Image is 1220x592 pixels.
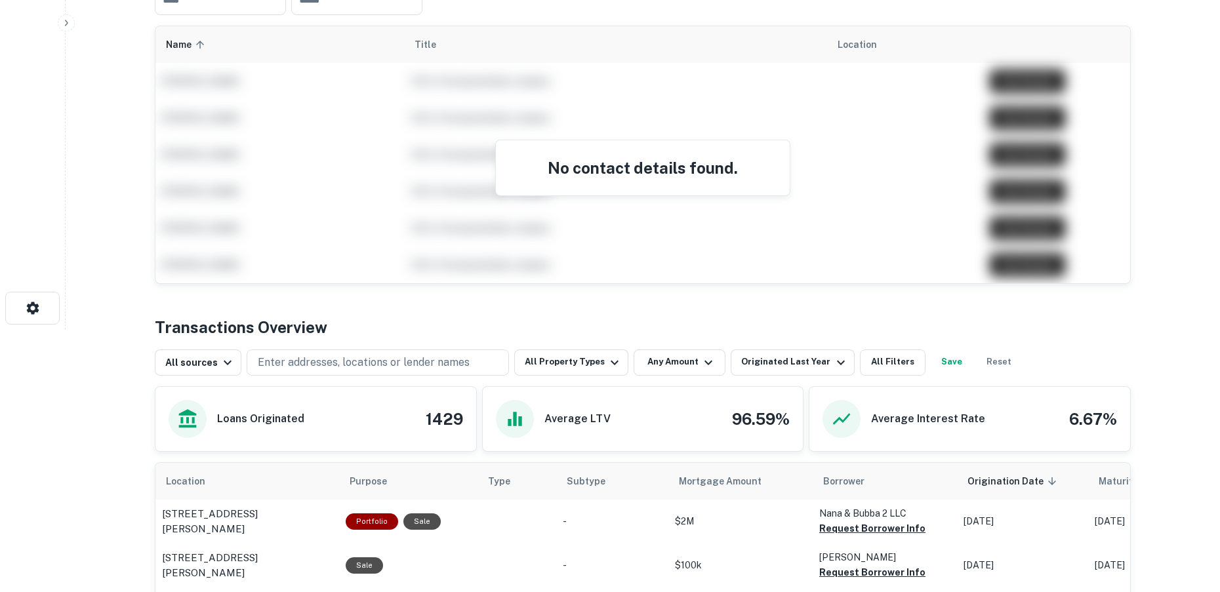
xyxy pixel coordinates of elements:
[1095,559,1213,572] p: [DATE]
[819,521,925,536] button: Request Borrower Info
[544,411,611,427] h6: Average LTV
[668,463,813,500] th: Mortgage Amount
[567,473,605,489] span: Subtype
[819,564,925,580] button: Request Borrower Info
[155,315,327,339] h4: Transactions Overview
[1069,407,1117,431] h4: 6.67%
[514,349,628,376] button: All Property Types
[1099,474,1162,488] h6: Maturity Date
[978,349,1020,376] button: Reset
[732,407,790,431] h4: 96.59%
[165,355,235,370] div: All sources
[813,463,957,500] th: Borrower
[512,156,774,180] h4: No contact details found.
[556,463,668,500] th: Subtype
[967,473,1061,489] span: Origination Date
[819,506,950,521] p: Nana & Bubba 2 LLC
[860,349,925,376] button: All Filters
[964,515,1082,528] p: [DATE]
[871,411,985,427] h6: Average Interest Rate
[350,473,404,489] span: Purpose
[488,473,510,489] span: Type
[563,515,662,528] p: -
[741,355,848,370] div: Originated Last Year
[155,349,241,376] button: All sources
[155,463,339,500] th: Location
[166,473,222,489] span: Location
[675,559,806,572] p: $100k
[1099,474,1192,488] span: Maturity dates displayed may be estimated. Please contact the lender for the most accurate maturi...
[563,559,662,572] p: -
[819,550,950,564] p: [PERSON_NAME]
[162,550,333,581] a: [STREET_ADDRESS][PERSON_NAME]
[346,513,398,530] div: This is a portfolio loan with 2 properties
[478,463,556,500] th: Type
[339,463,478,500] th: Purpose
[957,463,1088,500] th: Origination Date
[258,355,470,370] p: Enter addresses, locations or lender names
[155,26,1130,283] div: scrollable content
[964,559,1082,572] p: [DATE]
[217,411,304,427] h6: Loans Originated
[931,349,973,376] button: Save your search to get updates of matches that match your search criteria.
[346,557,383,574] div: Sale
[1088,463,1219,500] th: Maturity dates displayed may be estimated. Please contact the lender for the most accurate maturi...
[634,349,725,376] button: Any Amount
[675,515,806,528] p: $2M
[679,473,779,489] span: Mortgage Amount
[1099,474,1175,488] div: Maturity dates displayed may be estimated. Please contact the lender for the most accurate maturi...
[1154,487,1220,550] iframe: Chat Widget
[1095,515,1213,528] p: [DATE]
[731,349,854,376] button: Originated Last Year
[247,349,509,376] button: Enter addresses, locations or lender names
[426,407,463,431] h4: 1429
[403,513,441,530] div: Sale
[162,506,333,537] a: [STREET_ADDRESS][PERSON_NAME]
[823,473,864,489] span: Borrower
